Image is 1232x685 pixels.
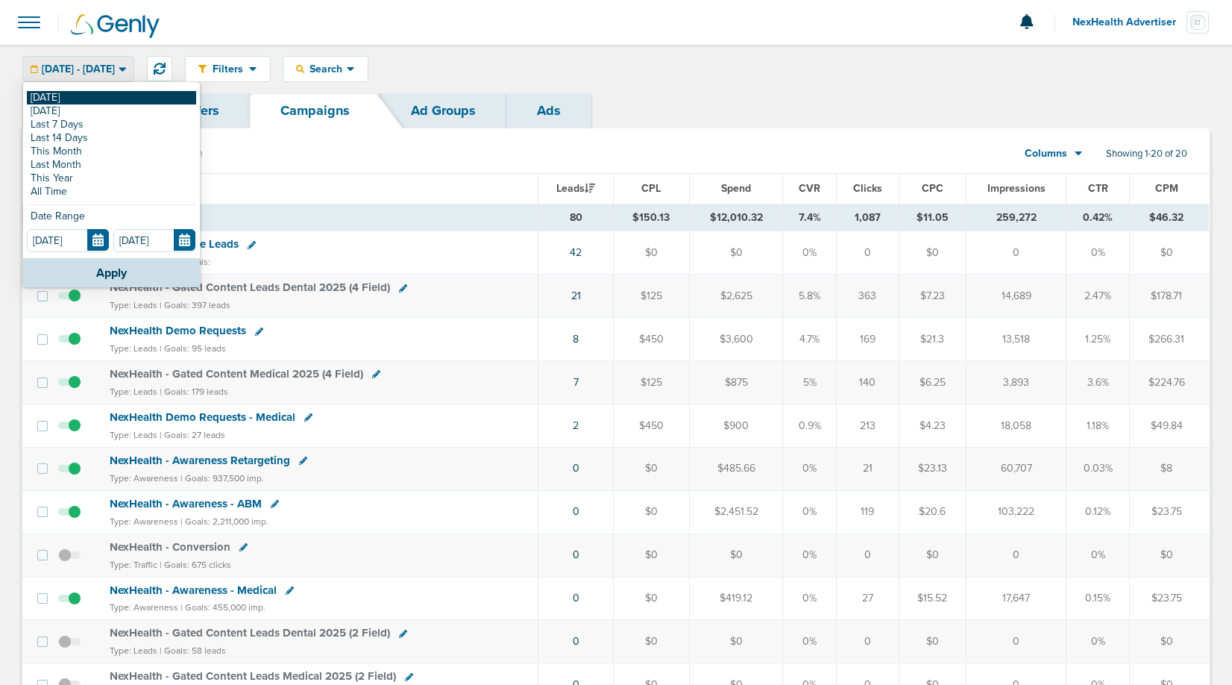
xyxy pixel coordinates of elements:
td: $178.71 [1130,275,1210,318]
td: 5.8% [783,275,837,318]
td: 5% [783,361,837,404]
td: $0 [689,620,782,663]
span: NexHealth Website Leads [110,237,239,251]
a: 21 [571,290,581,302]
img: Genly [71,14,160,38]
td: 0% [783,534,837,577]
td: 0 [966,620,1066,663]
td: $150.13 [613,204,689,231]
a: All Time [27,185,196,198]
td: $485.66 [689,447,782,490]
td: $125 [613,275,689,318]
td: 363 [837,275,899,318]
a: 0 [573,462,579,475]
td: 0 [966,231,1066,275]
span: Filters [207,63,249,75]
small: | Goals: 397 leads [160,300,230,310]
td: $0 [689,231,782,275]
a: 0 [573,548,579,561]
td: 0% [1066,620,1130,663]
span: NexHealth - Awareness - ABM [110,497,262,510]
a: 0 [573,635,579,648]
small: Type: Awareness [110,516,178,527]
td: 0% [1066,534,1130,577]
a: Ad Groups [380,93,506,128]
td: 80 [538,204,614,231]
td: $0 [1130,620,1210,663]
a: 42 [570,246,582,259]
small: | Goals: 27 leads [160,430,225,440]
td: $0 [613,447,689,490]
td: 0 [837,534,899,577]
td: $6.25 [899,361,966,404]
td: $900 [689,404,782,447]
td: 0.12% [1066,490,1130,534]
small: | Goals: 58 leads [160,645,226,656]
td: $23.13 [899,447,966,490]
a: 7 [573,376,579,389]
td: $46.32 [1130,204,1210,231]
small: | Goals: 675 clicks [160,560,231,570]
span: CPC [922,182,943,195]
td: 0% [783,620,837,663]
td: $3,600 [689,318,782,361]
td: $224.76 [1130,361,1210,404]
td: 7.4% [783,204,837,231]
small: Type: Awareness [110,473,178,484]
td: 18,058 [966,404,1066,447]
span: CPM [1155,182,1178,195]
td: 4.7% [783,318,837,361]
td: 0 [837,620,899,663]
small: Type: Leads [110,645,157,656]
a: Last 7 Days [27,118,196,131]
td: 0.15% [1066,577,1130,620]
span: Showing 1-20 of 20 [1106,148,1187,160]
td: 103,222 [966,490,1066,534]
td: $23.75 [1130,490,1210,534]
td: $0 [899,534,966,577]
td: $0 [613,620,689,663]
span: Spend [721,182,751,195]
td: 0 [966,534,1066,577]
a: [DATE] [27,91,196,104]
td: 0.03% [1066,447,1130,490]
td: $4.23 [899,404,966,447]
td: $0 [1130,534,1210,577]
td: $266.31 [1130,318,1210,361]
span: NexHealth - Gated Content Leads Medical 2025 (2 Field) [110,669,396,683]
td: $12,010.32 [689,204,782,231]
td: $11.05 [899,204,966,231]
td: 213 [837,404,899,447]
span: NexHealth - Awareness - Medical [110,584,277,597]
small: | Goals: 95 leads [160,343,226,354]
td: $15.52 [899,577,966,620]
a: 0 [573,592,579,604]
span: NexHealth Demo Requests [110,324,246,337]
span: NexHealth - Conversion [110,540,230,554]
a: This Month [27,145,196,158]
a: 2 [573,419,579,432]
td: $49.84 [1130,404,1210,447]
td: 0% [783,577,837,620]
td: $0 [899,231,966,275]
a: 8 [573,333,579,345]
a: [DATE] [27,104,196,118]
span: CPL [641,182,661,195]
span: NexHealth - Gated Content Leads Dental 2025 (4 Field) [110,281,390,294]
a: Ads [506,93,591,128]
td: 21 [837,447,899,490]
td: 0% [783,490,837,534]
span: Search [304,63,347,75]
small: | Goals: 937,500 imp. [180,473,264,484]
span: CTR [1088,182,1108,195]
td: $0 [1130,231,1210,275]
td: 60,707 [966,447,1066,490]
td: $2,451.52 [689,490,782,534]
small: Type: Traffic [110,560,157,570]
td: 14,689 [966,275,1066,318]
td: TOTALS [101,204,538,231]
td: 1,087 [837,204,899,231]
a: This Year [27,172,196,185]
td: 0.9% [783,404,837,447]
td: 0% [783,447,837,490]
